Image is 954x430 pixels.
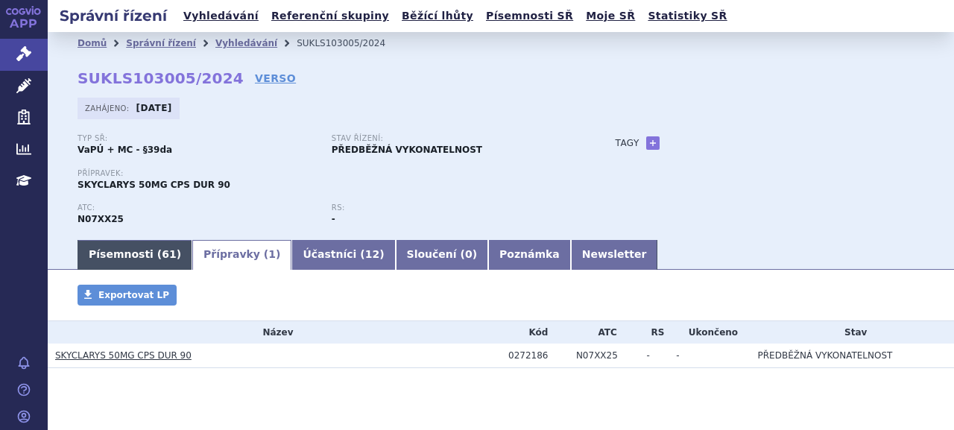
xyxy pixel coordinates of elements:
[192,240,291,270] a: Přípravky (1)
[581,6,639,26] a: Moje SŘ
[508,350,569,361] div: 0272186
[78,169,586,178] p: Přípravek:
[646,136,660,150] a: +
[162,248,176,260] span: 61
[646,350,649,361] span: -
[48,5,179,26] h2: Správní řízení
[643,6,731,26] a: Statistiky SŘ
[332,145,482,155] strong: PŘEDBĚŽNÁ VYKONATELNOST
[85,102,132,114] span: Zahájeno:
[481,6,578,26] a: Písemnosti SŘ
[78,38,107,48] a: Domů
[136,103,172,113] strong: [DATE]
[669,321,750,344] th: Ukončeno
[291,240,395,270] a: Účastníci (12)
[616,134,639,152] h3: Tagy
[78,180,230,190] span: SKYCLARYS 50MG CPS DUR 90
[297,32,405,54] li: SUKLS103005/2024
[179,6,263,26] a: Vyhledávání
[78,69,244,87] strong: SUKLS103005/2024
[268,248,276,260] span: 1
[639,321,669,344] th: RS
[55,350,192,361] a: SKYCLARYS 50MG CPS DUR 90
[332,203,571,212] p: RS:
[78,145,172,155] strong: VaPÚ + MC - §39da
[267,6,394,26] a: Referenční skupiny
[465,248,473,260] span: 0
[78,134,317,143] p: Typ SŘ:
[569,321,639,344] th: ATC
[571,240,658,270] a: Newsletter
[98,290,169,300] span: Exportovat LP
[255,71,296,86] a: VERSO
[78,214,124,224] strong: OMAVELOXOLON
[751,321,954,344] th: Stav
[332,214,335,224] strong: -
[501,321,569,344] th: Kód
[78,285,177,306] a: Exportovat LP
[396,240,488,270] a: Sloučení (0)
[751,344,954,368] td: PŘEDBĚŽNÁ VYKONATELNOST
[332,134,571,143] p: Stav řízení:
[215,38,277,48] a: Vyhledávání
[126,38,196,48] a: Správní řízení
[365,248,379,260] span: 12
[569,344,639,368] td: OMAVELOXOLON
[78,203,317,212] p: ATC:
[78,240,192,270] a: Písemnosti (61)
[48,321,501,344] th: Název
[397,6,478,26] a: Běžící lhůty
[488,240,571,270] a: Poznámka
[676,350,679,361] span: -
